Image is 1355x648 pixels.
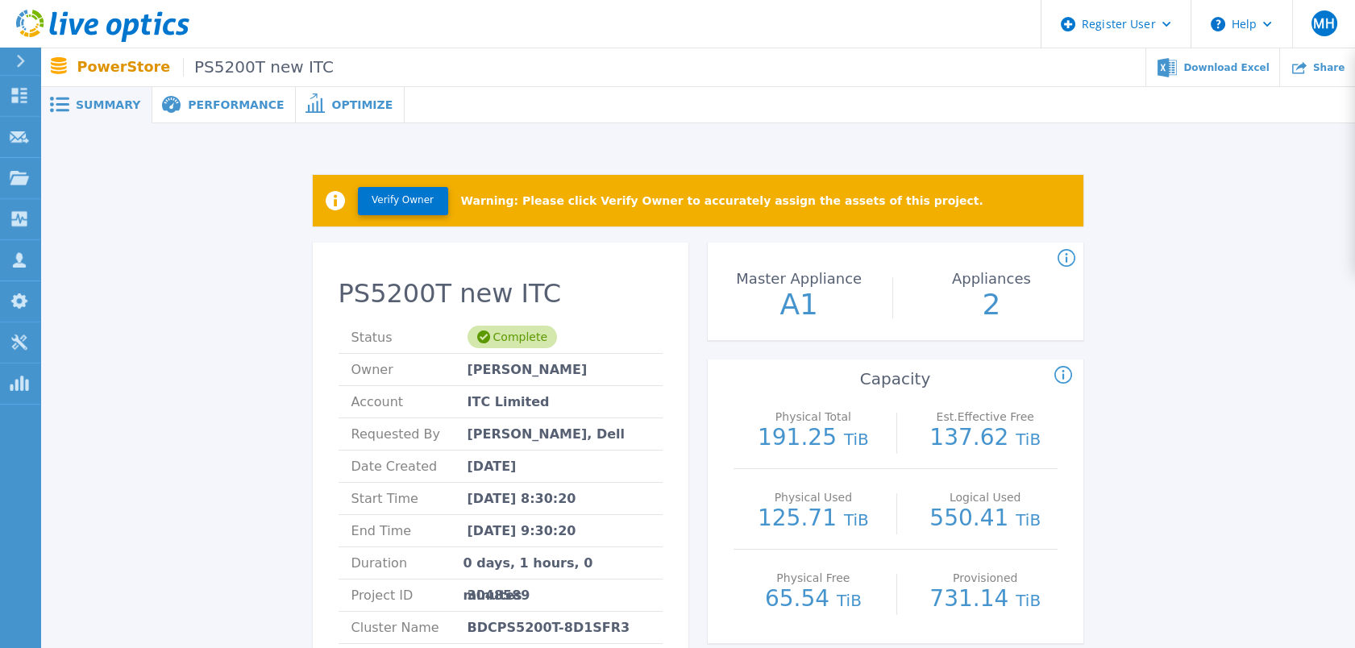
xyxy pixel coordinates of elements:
p: Warning: Please click Verify Owner to accurately assign the assets of this project. [461,194,983,207]
button: Verify Owner [358,187,448,215]
div: Complete [468,326,557,348]
p: Physical Free [745,572,881,584]
span: [DATE] 8:30:20 [468,483,576,514]
span: Project ID [351,579,468,611]
span: Date Created [351,451,468,482]
p: 65.54 [742,588,886,612]
p: 2 [901,290,1082,319]
span: [DATE] [468,451,517,482]
span: 0 days, 1 hours, 0 minutes [463,547,650,579]
p: 125.71 [742,507,886,531]
span: Share [1313,63,1345,73]
p: PowerStore [77,58,334,77]
span: End Time [351,515,468,546]
span: TiB [844,430,869,449]
span: BDCPS5200T-8D1SFR3 [468,612,630,643]
p: 191.25 [742,426,886,451]
p: 731.14 [913,588,1058,612]
span: PS5200T new ITC [183,58,334,77]
span: MH [1313,17,1334,30]
h2: PS5200T new ITC [339,279,663,309]
span: TiB [1016,591,1041,610]
span: TiB [1016,510,1041,530]
span: Requested By [351,418,468,450]
span: TiB [844,510,869,530]
span: Cluster Name [351,612,468,643]
span: TiB [837,591,862,610]
span: [PERSON_NAME], Dell [468,418,626,450]
p: 137.62 [913,426,1058,451]
span: Performance [188,99,284,110]
p: Physical Used [745,492,881,503]
span: Download Excel [1183,63,1269,73]
p: Provisioned [917,572,1054,584]
span: Summary [76,99,140,110]
p: Appliances [905,272,1078,286]
span: Start Time [351,483,468,514]
p: Physical Total [745,411,881,422]
p: Logical Used [917,492,1054,503]
p: Master Appliance [713,272,885,286]
p: A1 [709,290,889,319]
span: Optimize [331,99,393,110]
span: Duration [351,547,463,579]
span: [PERSON_NAME] [468,354,588,385]
span: [DATE] 9:30:20 [468,515,576,546]
span: TiB [1016,430,1041,449]
span: Status [351,322,468,353]
span: Owner [351,354,468,385]
span: ITC Limited [468,386,550,417]
span: 3048589 [468,579,530,611]
p: Est.Effective Free [917,411,1054,422]
p: 550.41 [913,507,1058,531]
span: Account [351,386,468,417]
